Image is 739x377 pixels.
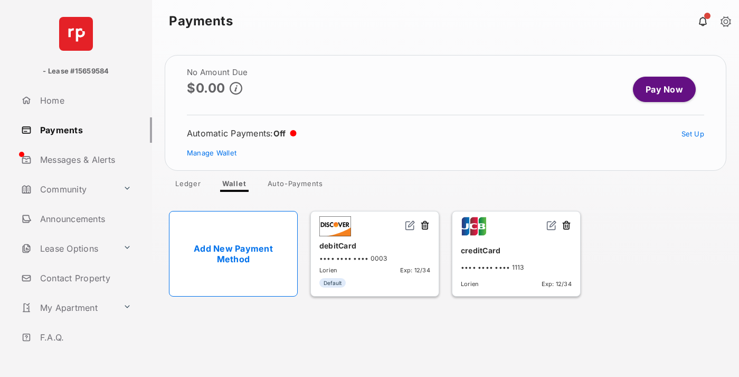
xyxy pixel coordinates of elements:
[59,17,93,51] img: svg+xml;base64,PHN2ZyB4bWxucz0iaHR0cDovL3d3dy53My5vcmcvMjAwMC9zdmciIHdpZHRoPSI2NCIgaGVpZ2h0PSI2NC...
[319,237,430,254] div: debitCard
[187,81,225,95] p: $0.00
[17,265,152,291] a: Contact Property
[17,295,119,320] a: My Apartment
[187,68,248,77] h2: No Amount Due
[319,254,430,262] div: •••• •••• •••• 0003
[187,128,297,139] div: Automatic Payments :
[273,128,286,139] span: Off
[461,280,479,288] span: Lorien
[681,130,705,138] a: Set Up
[461,263,572,271] div: •••• •••• •••• 1113
[187,149,236,157] a: Manage Wallet
[17,177,119,202] a: Community
[167,179,210,192] a: Ledger
[461,242,572,259] div: creditCard
[17,117,152,143] a: Payments
[169,211,298,297] a: Add New Payment Method
[17,88,152,113] a: Home
[319,266,338,274] span: Lorien
[17,236,119,261] a: Lease Options
[405,220,415,231] img: svg+xml;base64,PHN2ZyB2aWV3Qm94PSIwIDAgMjQgMjQiIHdpZHRoPSIxNiIgaGVpZ2h0PSIxNiIgZmlsbD0ibm9uZSIgeG...
[17,325,152,350] a: F.A.Q.
[17,147,152,172] a: Messages & Alerts
[169,15,233,27] strong: Payments
[43,66,109,77] p: - Lease #15659584
[259,179,331,192] a: Auto-Payments
[17,206,152,232] a: Announcements
[542,280,572,288] span: Exp: 12/34
[400,266,430,274] span: Exp: 12/34
[546,220,557,231] img: svg+xml;base64,PHN2ZyB2aWV3Qm94PSIwIDAgMjQgMjQiIHdpZHRoPSIxNiIgaGVpZ2h0PSIxNiIgZmlsbD0ibm9uZSIgeG...
[214,179,255,192] a: Wallet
